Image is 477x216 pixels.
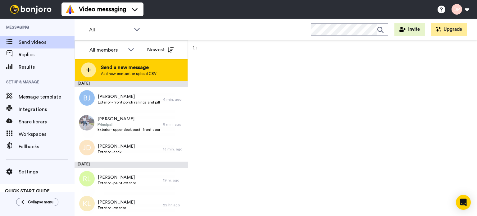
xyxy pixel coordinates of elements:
div: 22 hr. ago [163,203,185,208]
span: Results [19,63,75,71]
span: Fallbacks [19,143,75,150]
img: jd.png [79,140,95,155]
span: [PERSON_NAME] [98,199,135,205]
div: 13 min. ago [163,147,185,152]
div: 8 min. ago [163,122,185,127]
img: 98bb060d-4b55-4bd1-aa18-f7526a177d76.jpg [79,115,94,131]
span: Message template [19,93,75,101]
span: Collapse menu [28,200,53,205]
span: Share library [19,118,75,126]
button: Newest [143,44,178,56]
span: Exterior - deck [98,149,135,154]
img: kl.png [79,196,95,211]
span: Integrations [19,106,75,113]
span: Replies [19,51,75,58]
div: All members [89,46,125,54]
button: Invite [394,23,425,36]
span: Send videos [19,39,75,46]
span: Exterior - front porch railings and pillars [98,100,160,105]
span: [PERSON_NAME] [98,94,160,100]
span: [PERSON_NAME] [98,116,160,122]
img: bj.png [79,90,95,106]
button: Collapse menu [16,198,58,206]
span: [PERSON_NAME] [98,174,136,181]
img: rl.png [79,171,95,186]
div: 19 hr. ago [163,178,185,183]
span: Exterior - exterior [98,205,135,210]
div: Open Intercom Messenger [456,195,471,210]
span: Add new contact or upload CSV [101,71,157,76]
div: [DATE] [75,81,188,87]
span: Video messaging [79,5,126,14]
span: Send a new message [101,64,157,71]
div: 4 min. ago [163,97,185,102]
span: [PERSON_NAME] [98,143,135,149]
span: Principal [98,122,160,127]
span: Workspaces [19,131,75,138]
span: QUICK START GUIDE [5,189,50,193]
img: vm-color.svg [65,4,75,14]
span: Exterior - upper deck post, front door post [98,127,160,132]
div: [DATE] [75,162,188,168]
span: All [89,26,131,34]
span: Settings [19,168,75,176]
span: Exterior - paint exterior [98,181,136,186]
button: Upgrade [431,23,467,36]
img: bj-logo-header-white.svg [7,5,54,14]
